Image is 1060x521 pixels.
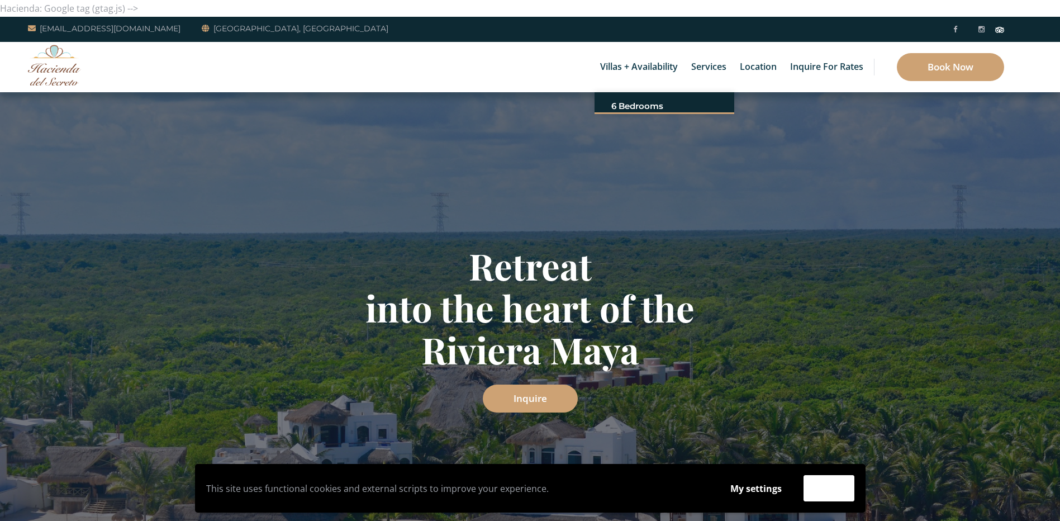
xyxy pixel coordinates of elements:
a: Inquire [483,385,578,413]
a: Services [686,42,732,92]
img: Tripadvisor_logomark.svg [995,27,1004,32]
a: Book Now [897,53,1004,81]
button: My settings [720,476,792,501]
a: Inquire for Rates [785,42,869,92]
a: Villas + Availability [595,42,683,92]
img: Awesome Logo [28,45,81,86]
button: Accept [804,475,854,501]
a: [GEOGRAPHIC_DATA], [GEOGRAPHIC_DATA] [202,22,388,35]
h1: Retreat into the heart of the Riviera Maya [203,245,857,371]
a: Location [734,42,782,92]
p: This site uses functional cookies and external scripts to improve your experience. [206,480,709,497]
a: [EMAIL_ADDRESS][DOMAIN_NAME] [28,22,180,35]
a: 6 Bedrooms [611,96,717,116]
